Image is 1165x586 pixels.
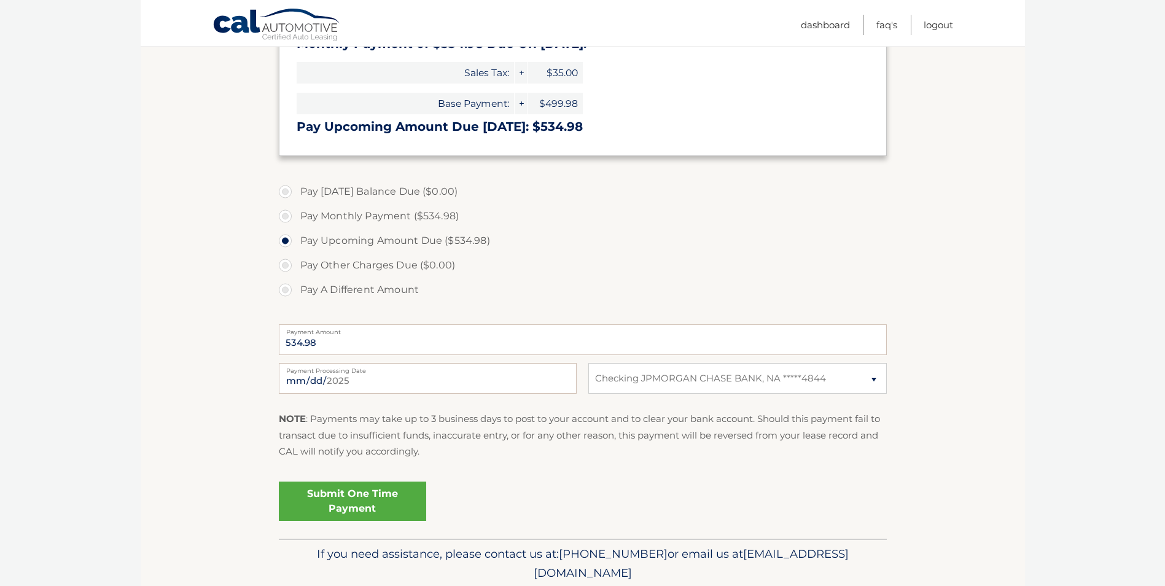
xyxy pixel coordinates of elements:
[279,324,887,355] input: Payment Amount
[515,93,527,114] span: +
[279,324,887,334] label: Payment Amount
[801,15,850,35] a: Dashboard
[559,547,668,561] span: [PHONE_NUMBER]
[297,62,514,84] span: Sales Tax:
[528,62,583,84] span: $35.00
[924,15,953,35] a: Logout
[297,119,869,135] h3: Pay Upcoming Amount Due [DATE]: $534.98
[279,278,887,302] label: Pay A Different Amount
[528,93,583,114] span: $499.98
[212,8,341,44] a: Cal Automotive
[279,229,887,253] label: Pay Upcoming Amount Due ($534.98)
[297,93,514,114] span: Base Payment:
[279,179,887,204] label: Pay [DATE] Balance Due ($0.00)
[287,544,879,584] p: If you need assistance, please contact us at: or email us at
[279,363,577,394] input: Payment Date
[279,363,577,373] label: Payment Processing Date
[279,413,306,424] strong: NOTE
[279,482,426,521] a: Submit One Time Payment
[279,204,887,229] label: Pay Monthly Payment ($534.98)
[515,62,527,84] span: +
[876,15,897,35] a: FAQ's
[279,411,887,459] p: : Payments may take up to 3 business days to post to your account and to clear your bank account....
[279,253,887,278] label: Pay Other Charges Due ($0.00)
